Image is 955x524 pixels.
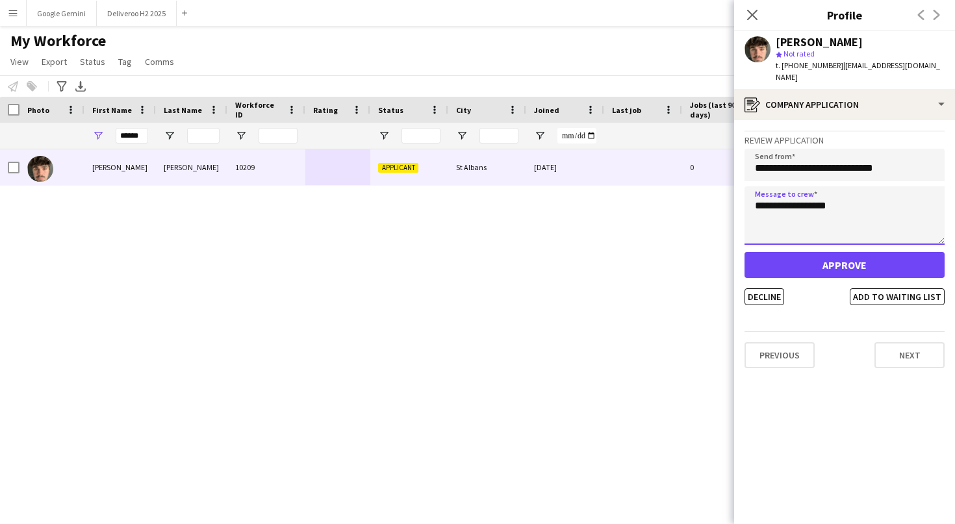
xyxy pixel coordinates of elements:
[164,130,175,142] button: Open Filter Menu
[378,163,418,173] span: Applicant
[479,128,518,143] input: City Filter Input
[850,288,945,305] button: Add to waiting list
[10,56,29,68] span: View
[84,149,156,185] div: [PERSON_NAME]
[734,6,955,23] h3: Profile
[401,128,440,143] input: Status Filter Input
[118,56,132,68] span: Tag
[456,130,468,142] button: Open Filter Menu
[145,56,174,68] span: Comms
[116,128,148,143] input: First Name Filter Input
[745,134,945,146] h3: Review Application
[534,130,546,142] button: Open Filter Menu
[745,342,815,368] button: Previous
[92,130,104,142] button: Open Filter Menu
[73,79,88,94] app-action-btn: Export XLSX
[313,105,338,115] span: Rating
[378,105,403,115] span: Status
[783,49,815,58] span: Not rated
[378,130,390,142] button: Open Filter Menu
[27,105,49,115] span: Photo
[156,149,227,185] div: [PERSON_NAME]
[80,56,105,68] span: Status
[54,79,70,94] app-action-btn: Advanced filters
[682,149,767,185] div: 0
[874,342,945,368] button: Next
[42,56,67,68] span: Export
[113,53,137,70] a: Tag
[97,1,177,26] button: Deliveroo H2 2025
[745,252,945,278] button: Approve
[734,89,955,120] div: Company application
[27,1,97,26] button: Google Gemini
[27,156,53,182] img: Thomas Rawlinson
[534,105,559,115] span: Joined
[92,105,132,115] span: First Name
[187,128,220,143] input: Last Name Filter Input
[75,53,110,70] a: Status
[164,105,202,115] span: Last Name
[690,100,743,119] span: Jobs (last 90 days)
[776,36,863,48] div: [PERSON_NAME]
[776,60,940,82] span: | [EMAIL_ADDRESS][DOMAIN_NAME]
[235,100,282,119] span: Workforce ID
[745,288,784,305] button: Decline
[227,149,305,185] div: 10209
[526,149,604,185] div: [DATE]
[776,60,843,70] span: t. [PHONE_NUMBER]
[557,128,596,143] input: Joined Filter Input
[612,105,641,115] span: Last job
[235,130,247,142] button: Open Filter Menu
[36,53,72,70] a: Export
[448,149,526,185] div: St Albans
[456,105,471,115] span: City
[140,53,179,70] a: Comms
[5,53,34,70] a: View
[259,128,298,143] input: Workforce ID Filter Input
[10,31,106,51] span: My Workforce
